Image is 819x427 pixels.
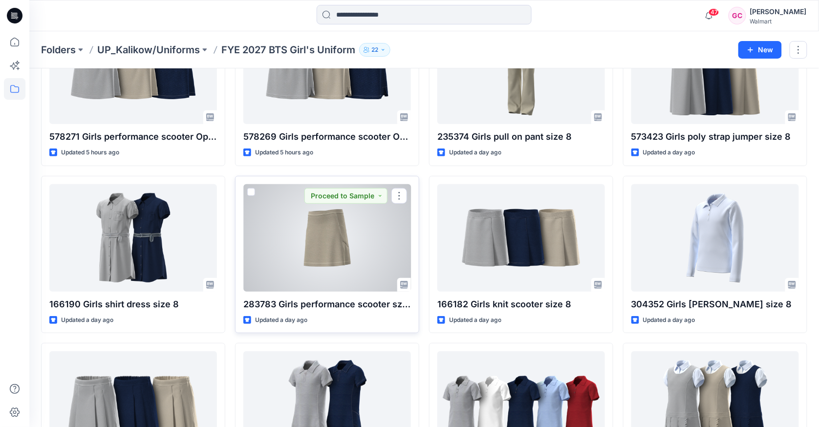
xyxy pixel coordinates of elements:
p: Updated a day ago [61,315,113,325]
p: 166182 Girls knit scooter size 8 [437,298,605,311]
p: Updated a day ago [643,315,695,325]
p: 573423 Girls poly strap jumper size 8 [631,130,799,144]
button: 22 [359,43,390,57]
p: 578271 Girls performance scooter Opt 2 sz 8 [49,130,217,144]
div: [PERSON_NAME] [750,6,807,18]
p: 22 [371,44,378,55]
span: 47 [709,8,719,16]
a: Folders [41,43,76,57]
p: 578269 Girls performance scooter Opt 1 sz 8 [243,130,411,144]
a: 235374 Girls pull on pant size 8 [437,17,605,124]
p: Updated a day ago [643,148,695,158]
div: Walmart [750,18,807,25]
a: 166190 Girls shirt dress size 8 [49,184,217,292]
a: 578269 Girls performance scooter Opt 1 sz 8 [243,17,411,124]
a: UP_Kalikow/Uniforms [97,43,200,57]
p: Updated a day ago [255,315,307,325]
a: 573423 Girls poly strap jumper size 8 [631,17,799,124]
p: FYE 2027 BTS Girl's Uniform [221,43,355,57]
p: Updated 5 hours ago [255,148,313,158]
a: 304352 Girls LS Polo size 8 [631,184,799,292]
p: Updated 5 hours ago [61,148,119,158]
button: New [738,41,782,59]
p: 304352 Girls [PERSON_NAME] size 8 [631,298,799,311]
p: 166190 Girls shirt dress size 8 [49,298,217,311]
a: 166182 Girls knit scooter size 8 [437,184,605,292]
div: GC [729,7,746,24]
p: Updated a day ago [449,315,501,325]
a: 578271 Girls performance scooter Opt 2 sz 8 [49,17,217,124]
p: 235374 Girls pull on pant size 8 [437,130,605,144]
p: Updated a day ago [449,148,501,158]
p: 283783 Girls performance scooter sz 8 .com only [243,298,411,311]
a: 283783 Girls performance scooter sz 8 .com only [243,184,411,292]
